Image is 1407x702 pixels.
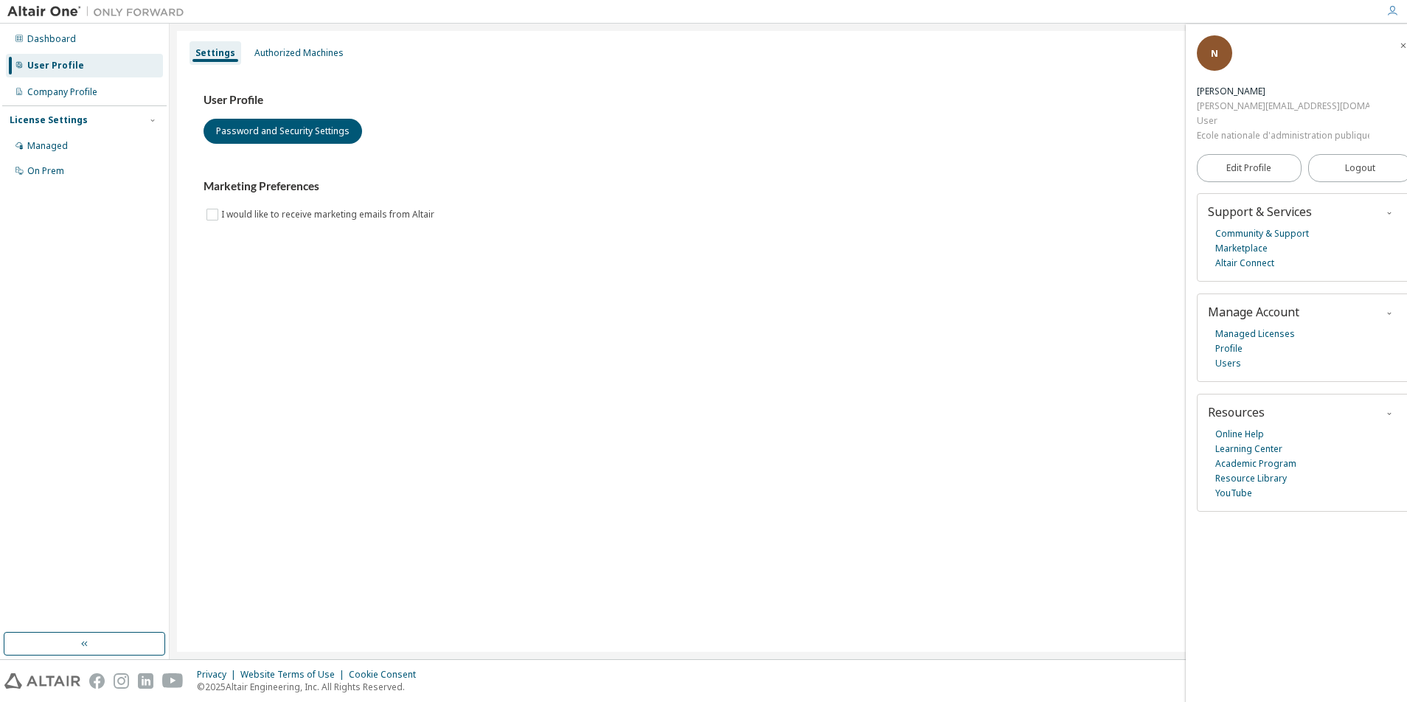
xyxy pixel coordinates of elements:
[1215,356,1241,371] a: Users
[1197,99,1369,114] div: [PERSON_NAME][EMAIL_ADDRESS][DOMAIN_NAME]
[1197,114,1369,128] div: User
[197,681,425,693] p: © 2025 Altair Engineering, Inc. All Rights Reserved.
[1226,162,1271,174] span: Edit Profile
[1215,427,1264,442] a: Online Help
[1215,256,1274,271] a: Altair Connect
[89,673,105,689] img: facebook.svg
[1215,226,1309,241] a: Community & Support
[1208,404,1265,420] span: Resources
[1345,161,1375,175] span: Logout
[1215,456,1296,471] a: Academic Program
[1215,241,1268,256] a: Marketplace
[10,114,88,126] div: License Settings
[1215,486,1252,501] a: YouTube
[162,673,184,689] img: youtube.svg
[138,673,153,689] img: linkedin.svg
[1197,128,1369,143] div: Ecole nationale d'administration publique
[1215,341,1243,356] a: Profile
[1208,304,1299,320] span: Manage Account
[27,33,76,45] div: Dashboard
[4,673,80,689] img: altair_logo.svg
[114,673,129,689] img: instagram.svg
[349,669,425,681] div: Cookie Consent
[204,93,1373,108] h3: User Profile
[1215,442,1282,456] a: Learning Center
[1215,327,1295,341] a: Managed Licenses
[254,47,344,59] div: Authorized Machines
[1215,471,1287,486] a: Resource Library
[195,47,235,59] div: Settings
[1211,47,1218,60] span: N
[1197,154,1302,182] a: Edit Profile
[27,165,64,177] div: On Prem
[27,60,84,72] div: User Profile
[221,206,437,223] label: I would like to receive marketing emails from Altair
[197,669,240,681] div: Privacy
[27,140,68,152] div: Managed
[240,669,349,681] div: Website Terms of Use
[7,4,192,19] img: Altair One
[1197,84,1369,99] div: Nadia EL khadji
[204,179,1373,194] h3: Marketing Preferences
[204,119,362,144] button: Password and Security Settings
[1208,204,1312,220] span: Support & Services
[27,86,97,98] div: Company Profile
